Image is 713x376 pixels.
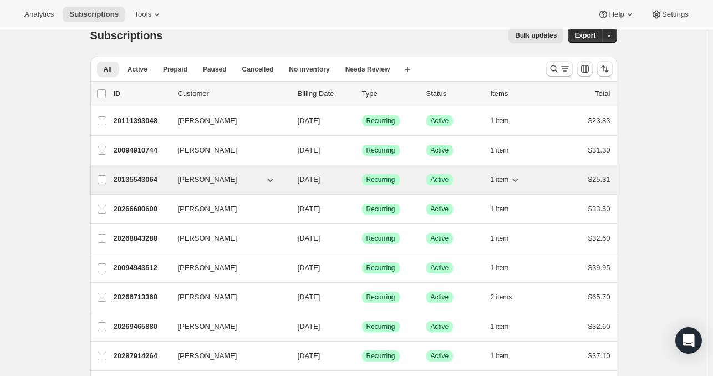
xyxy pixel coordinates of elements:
span: Active [431,322,449,331]
span: [DATE] [298,175,320,184]
div: 20269465880[PERSON_NAME][DATE]SuccessRecurringSuccessActive1 item$32.60 [114,319,610,334]
button: Search and filter results [546,61,573,77]
div: 20268843288[PERSON_NAME][DATE]SuccessRecurringSuccessActive1 item$32.60 [114,231,610,246]
span: [PERSON_NAME] [178,262,237,273]
p: 20269465880 [114,321,169,332]
button: Subscriptions [63,7,125,22]
span: Subscriptions [90,29,163,42]
span: [DATE] [298,263,320,272]
span: $39.95 [588,263,610,272]
span: $23.83 [588,116,610,125]
span: Recurring [366,175,395,184]
div: Type [362,88,417,99]
span: All [104,65,112,74]
button: 1 item [491,172,521,187]
span: [PERSON_NAME] [178,204,237,215]
button: [PERSON_NAME] [171,200,282,218]
span: Settings [662,10,689,19]
button: 1 item [491,260,521,276]
div: 20094910744[PERSON_NAME][DATE]SuccessRecurringSuccessActive1 item$31.30 [114,143,610,158]
span: Recurring [366,234,395,243]
button: [PERSON_NAME] [171,288,282,306]
span: 1 item [491,263,509,272]
span: Recurring [366,293,395,302]
span: [PERSON_NAME] [178,145,237,156]
span: [PERSON_NAME] [178,233,237,244]
span: Active [431,293,449,302]
span: $33.50 [588,205,610,213]
div: 20266680600[PERSON_NAME][DATE]SuccessRecurringSuccessActive1 item$33.50 [114,201,610,217]
p: 20111393048 [114,115,169,126]
span: $32.60 [588,322,610,331]
button: Settings [644,7,695,22]
span: Recurring [366,205,395,214]
span: [DATE] [298,146,320,154]
span: [DATE] [298,205,320,213]
p: Status [426,88,482,99]
span: [PERSON_NAME] [178,292,237,303]
span: [DATE] [298,293,320,301]
span: 1 item [491,175,509,184]
p: 20266680600 [114,204,169,215]
span: $31.30 [588,146,610,154]
span: $37.10 [588,352,610,360]
span: [PERSON_NAME] [178,174,237,185]
p: Billing Date [298,88,353,99]
span: Export [574,31,595,40]
div: Items [491,88,546,99]
span: Help [609,10,624,19]
button: [PERSON_NAME] [171,141,282,159]
button: Bulk updates [508,28,563,43]
span: 1 item [491,205,509,214]
p: Total [595,88,610,99]
button: 1 item [491,348,521,364]
span: Prepaid [163,65,187,74]
div: IDCustomerBilling DateTypeStatusItemsTotal [114,88,610,99]
button: Tools [128,7,169,22]
button: [PERSON_NAME] [171,318,282,336]
p: 20268843288 [114,233,169,244]
button: [PERSON_NAME] [171,171,282,189]
span: Active [431,352,449,360]
button: 1 item [491,201,521,217]
span: $65.70 [588,293,610,301]
span: 2 items [491,293,512,302]
span: [DATE] [298,352,320,360]
span: Bulk updates [515,31,557,40]
span: Active [431,205,449,214]
button: Create new view [399,62,416,77]
span: Active [128,65,147,74]
span: Active [431,234,449,243]
p: 20094910744 [114,145,169,156]
button: 1 item [491,231,521,246]
span: [PERSON_NAME] [178,115,237,126]
span: [DATE] [298,116,320,125]
span: Recurring [366,263,395,272]
p: ID [114,88,169,99]
button: Export [568,28,602,43]
span: [DATE] [298,322,320,331]
span: No inventory [289,65,329,74]
span: Analytics [24,10,54,19]
span: [PERSON_NAME] [178,350,237,362]
p: 20135543064 [114,174,169,185]
span: Recurring [366,116,395,125]
span: Active [431,263,449,272]
div: 20094943512[PERSON_NAME][DATE]SuccessRecurringSuccessActive1 item$39.95 [114,260,610,276]
p: 20094943512 [114,262,169,273]
button: 2 items [491,289,524,305]
span: Active [431,116,449,125]
span: 1 item [491,234,509,243]
span: [DATE] [298,234,320,242]
div: 20135543064[PERSON_NAME][DATE]SuccessRecurringSuccessActive1 item$25.31 [114,172,610,187]
span: Paused [203,65,227,74]
span: 1 item [491,322,509,331]
p: 20287914264 [114,350,169,362]
span: $32.60 [588,234,610,242]
span: 1 item [491,116,509,125]
button: Sort the results [597,61,613,77]
span: Active [431,175,449,184]
div: 20266713368[PERSON_NAME][DATE]SuccessRecurringSuccessActive2 items$65.70 [114,289,610,305]
span: Recurring [366,146,395,155]
div: 20287914264[PERSON_NAME][DATE]SuccessRecurringSuccessActive1 item$37.10 [114,348,610,364]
